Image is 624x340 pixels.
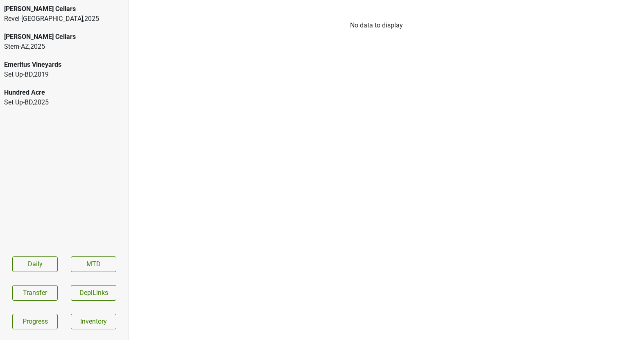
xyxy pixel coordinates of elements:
[129,20,624,30] div: No data to display
[4,14,124,24] div: Revel-[GEOGRAPHIC_DATA] , 2025
[4,4,124,14] div: [PERSON_NAME] Cellars
[12,285,58,301] button: Transfer
[4,97,124,107] div: Set Up-BD , 2025
[4,70,124,79] div: Set Up-BD , 2019
[4,60,124,70] div: Emeritus Vineyards
[4,88,124,97] div: Hundred Acre
[4,32,124,42] div: [PERSON_NAME] Cellars
[12,314,58,329] a: Progress
[71,256,116,272] a: MTD
[71,314,116,329] a: Inventory
[12,256,58,272] a: Daily
[4,42,124,52] div: Stem-AZ , 2025
[71,285,116,301] button: DeplLinks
